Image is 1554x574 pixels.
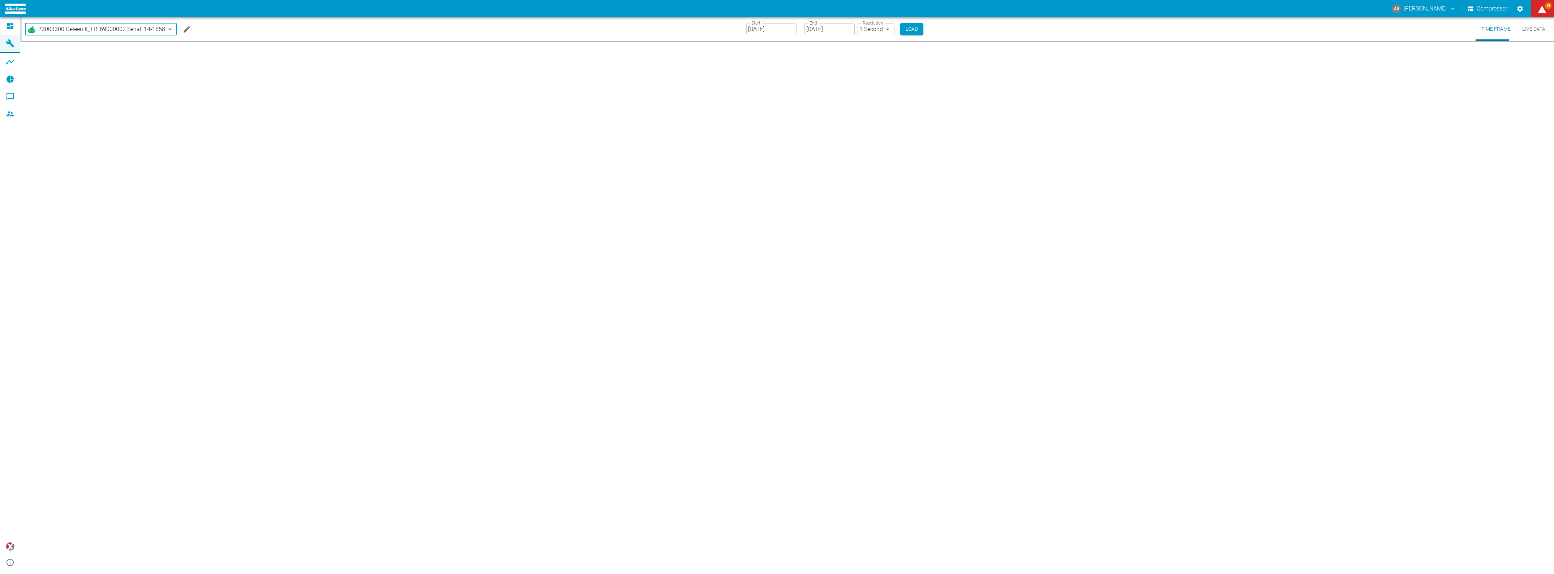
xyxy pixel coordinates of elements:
[1466,2,1509,15] button: Compressor
[746,23,797,35] input: MM/DD/YYYY
[1476,17,1516,41] button: Time Frame
[863,20,883,26] label: Resolution
[751,20,760,26] label: Start
[804,23,855,35] input: MM/DD/YYYY
[900,23,923,35] button: Load
[180,22,194,37] button: Edit machine
[810,20,817,26] label: End
[1392,4,1401,13] div: AS
[27,25,165,34] a: 23003300 Geleen II_TR: 69000002 Serial: 14-1858
[1514,2,1527,15] button: Settings
[1516,17,1551,41] button: Live Data
[38,25,165,33] span: 23003300 Geleen II_TR: 69000002 Serial: 14-1858
[1545,2,1552,9] span: 59
[6,542,14,551] img: Xplore Logo
[858,23,894,35] div: 1 Second
[5,4,26,13] img: logo
[799,25,802,33] p: –
[1391,2,1457,15] button: andreas.schmitt@atlascopco.com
